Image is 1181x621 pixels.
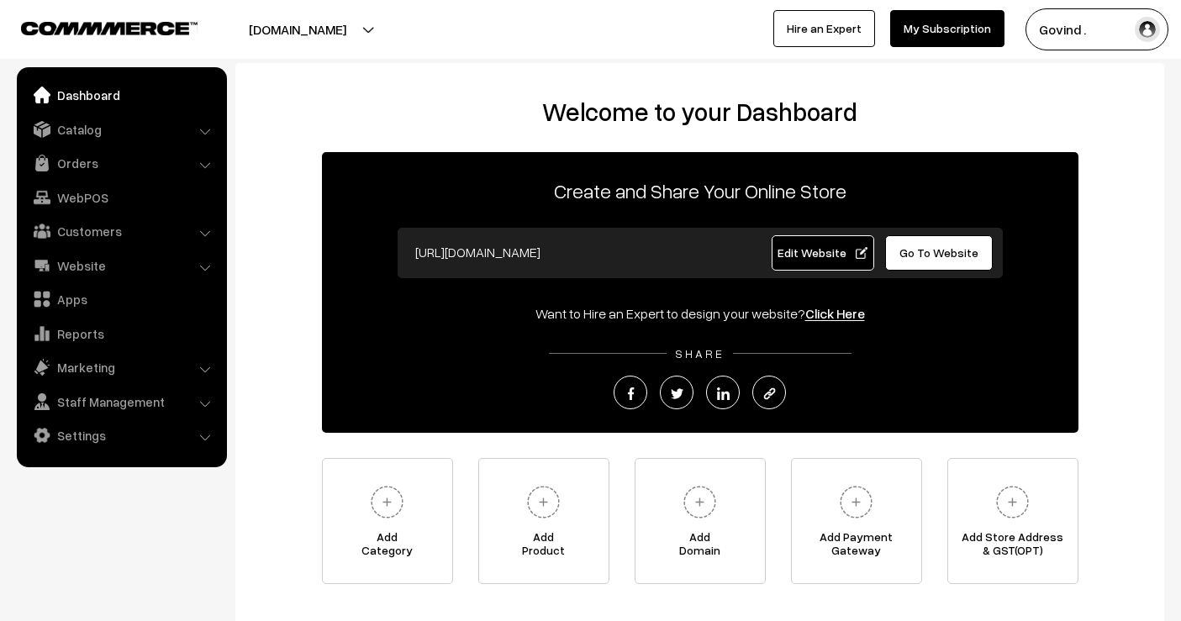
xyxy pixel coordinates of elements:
[805,305,865,322] a: Click Here
[890,10,1004,47] a: My Subscription
[1025,8,1168,50] button: Govind .
[948,530,1078,564] span: Add Store Address & GST(OPT)
[773,10,875,47] a: Hire an Expert
[21,22,198,34] img: COMMMERCE
[791,458,922,584] a: Add PaymentGateway
[322,458,453,584] a: AddCategory
[21,17,168,37] a: COMMMERCE
[885,235,994,271] a: Go To Website
[635,458,766,584] a: AddDomain
[21,318,221,349] a: Reports
[667,346,733,360] span: SHARE
[21,284,221,314] a: Apps
[947,458,1078,584] a: Add Store Address& GST(OPT)
[21,420,221,450] a: Settings
[21,80,221,110] a: Dashboard
[190,8,405,50] button: [DOMAIN_NAME]
[635,530,765,564] span: Add Domain
[252,97,1147,127] h2: Welcome to your Dashboard
[21,182,221,213] a: WebPOS
[899,245,978,260] span: Go To Website
[792,530,921,564] span: Add Payment Gateway
[478,458,609,584] a: AddProduct
[21,250,221,281] a: Website
[21,387,221,417] a: Staff Management
[364,479,410,525] img: plus.svg
[322,176,1078,206] p: Create and Share Your Online Store
[479,530,609,564] span: Add Product
[21,216,221,246] a: Customers
[772,235,874,271] a: Edit Website
[322,303,1078,324] div: Want to Hire an Expert to design your website?
[778,245,867,260] span: Edit Website
[21,148,221,178] a: Orders
[677,479,723,525] img: plus.svg
[989,479,1036,525] img: plus.svg
[520,479,567,525] img: plus.svg
[1135,17,1160,42] img: user
[833,479,879,525] img: plus.svg
[21,114,221,145] a: Catalog
[21,352,221,382] a: Marketing
[323,530,452,564] span: Add Category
